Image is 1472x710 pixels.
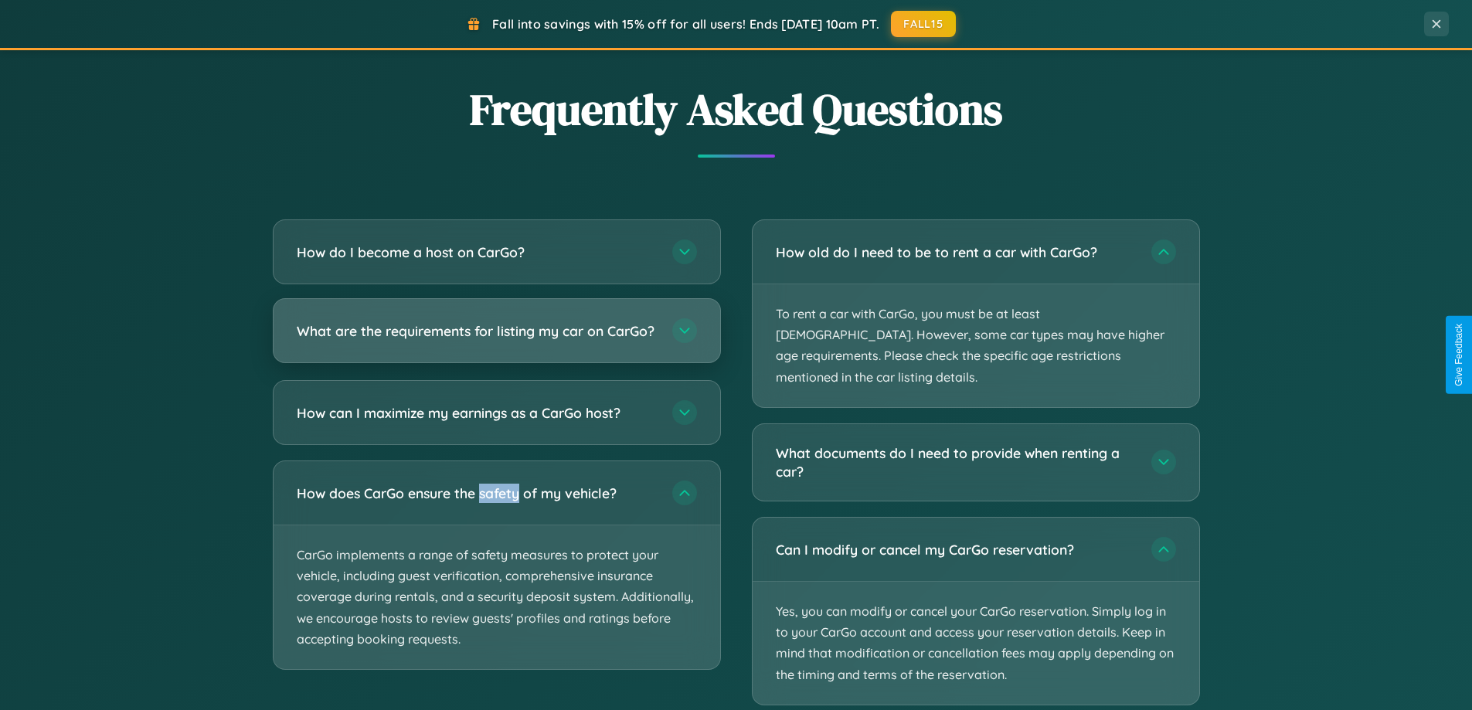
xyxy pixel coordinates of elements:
h3: How does CarGo ensure the safety of my vehicle? [297,484,657,503]
h3: Can I modify or cancel my CarGo reservation? [776,540,1136,559]
h2: Frequently Asked Questions [273,80,1200,139]
h3: How do I become a host on CarGo? [297,243,657,262]
h3: What documents do I need to provide when renting a car? [776,443,1136,481]
button: FALL15 [891,11,956,37]
h3: How old do I need to be to rent a car with CarGo? [776,243,1136,262]
p: To rent a car with CarGo, you must be at least [DEMOGRAPHIC_DATA]. However, some car types may ha... [753,284,1199,407]
div: Give Feedback [1453,324,1464,386]
p: Yes, you can modify or cancel your CarGo reservation. Simply log in to your CarGo account and acc... [753,582,1199,705]
p: CarGo implements a range of safety measures to protect your vehicle, including guest verification... [274,525,720,669]
h3: What are the requirements for listing my car on CarGo? [297,321,657,341]
h3: How can I maximize my earnings as a CarGo host? [297,403,657,423]
span: Fall into savings with 15% off for all users! Ends [DATE] 10am PT. [492,16,879,32]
